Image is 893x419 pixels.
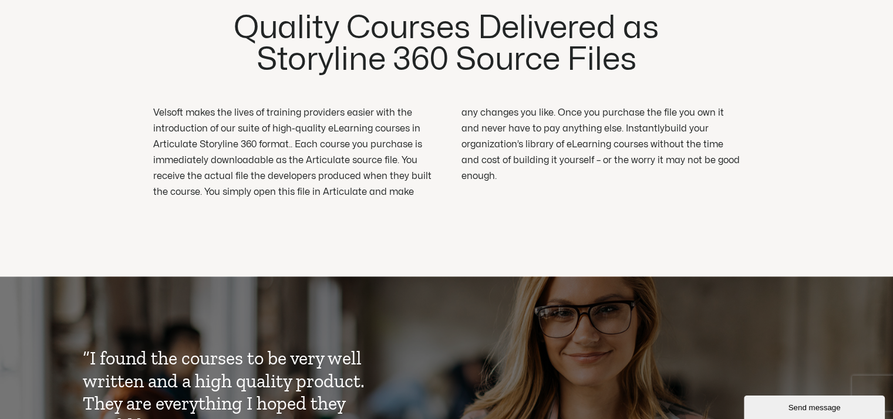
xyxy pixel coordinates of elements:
[744,393,887,419] iframe: chat widget
[153,105,740,200] p: Velsoft makes the lives of training providers easier with the introduction of our suite of high-q...
[461,124,740,181] span: build your organization’s library of eLearning courses without the time and cost of building it y...
[201,12,692,76] h2: Quality Courses Delivered as Storyline 360 Source Files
